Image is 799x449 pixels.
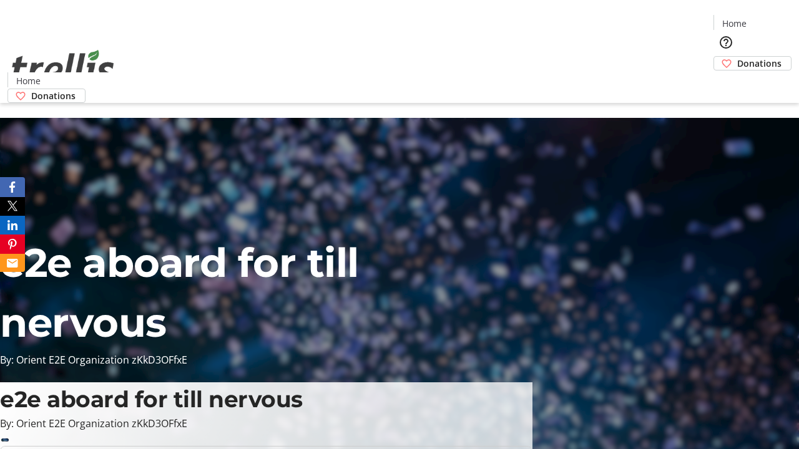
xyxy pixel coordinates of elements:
[713,70,738,95] button: Cart
[8,74,48,87] a: Home
[31,89,76,102] span: Donations
[722,17,747,30] span: Home
[737,57,782,70] span: Donations
[16,74,41,87] span: Home
[7,36,119,99] img: Orient E2E Organization zKkD3OFfxE's Logo
[7,89,86,103] a: Donations
[714,17,754,30] a: Home
[713,30,738,55] button: Help
[713,56,792,70] a: Donations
